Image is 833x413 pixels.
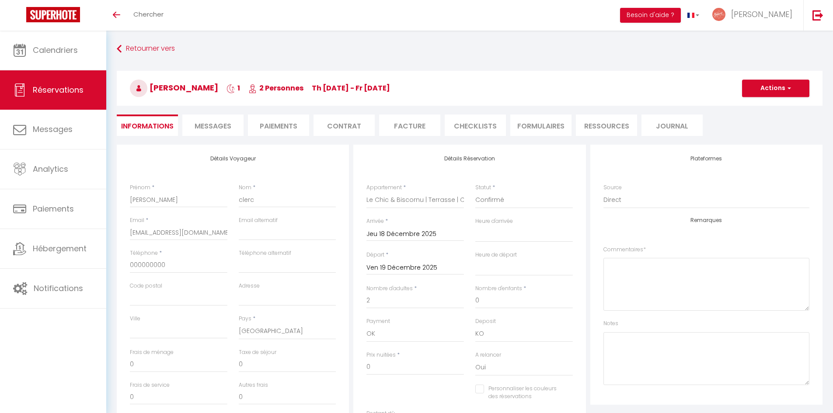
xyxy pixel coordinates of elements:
label: Départ [366,251,384,259]
a: Retourner vers [117,41,823,57]
label: Ville [130,315,140,323]
label: Appartement [366,184,402,192]
li: Paiements [248,115,309,136]
span: Notifications [34,283,83,294]
label: Autres frais [239,381,268,389]
label: Statut [475,184,491,192]
span: Calendriers [33,45,78,56]
label: A relancer [475,351,501,359]
h4: Plateformes [603,156,809,162]
h4: Détails Réservation [366,156,572,162]
label: Commentaires [603,246,646,254]
span: 1 [227,83,240,93]
label: Pays [239,315,251,323]
label: Prix nuitées [366,351,396,359]
span: Messages [33,124,73,135]
li: Contrat [314,115,375,136]
button: Besoin d'aide ? [620,8,681,23]
label: Taxe de séjour [239,348,276,357]
li: Journal [641,115,703,136]
button: Actions [742,80,809,97]
label: Arrivée [366,217,384,226]
li: Informations [117,115,178,136]
label: Téléphone alternatif [239,249,291,257]
span: Paiements [33,203,74,214]
label: Email alternatif [239,216,278,225]
label: Frais de ménage [130,348,174,357]
label: Adresse [239,282,260,290]
span: [PERSON_NAME] [731,9,792,20]
label: Code postal [130,282,162,290]
span: [PERSON_NAME] [130,82,218,93]
span: Th [DATE] - Fr [DATE] [312,83,390,93]
label: Email [130,216,144,225]
label: Nombre d'adultes [366,285,413,293]
label: Source [603,184,622,192]
span: Hébergement [33,243,87,254]
h4: Détails Voyageur [130,156,336,162]
img: logout [812,10,823,21]
label: Deposit [475,317,496,326]
li: FORMULAIRES [510,115,572,136]
span: Chercher [133,10,164,19]
label: Nom [239,184,251,192]
label: Téléphone [130,249,158,257]
label: Heure d'arrivée [475,217,513,226]
span: Analytics [33,163,68,174]
li: Ressources [576,115,637,136]
label: Heure de départ [475,251,517,259]
img: Super Booking [26,7,80,22]
span: 2 Personnes [248,83,303,93]
img: ... [712,8,725,21]
li: CHECKLISTS [445,115,506,136]
label: Nombre d'enfants [475,285,522,293]
label: Payment [366,317,390,326]
label: Frais de service [130,381,170,389]
h4: Remarques [603,217,809,223]
span: Messages [195,121,231,131]
span: Réservations [33,84,84,95]
li: Facture [379,115,440,136]
label: Notes [603,319,618,328]
label: Prénom [130,184,150,192]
